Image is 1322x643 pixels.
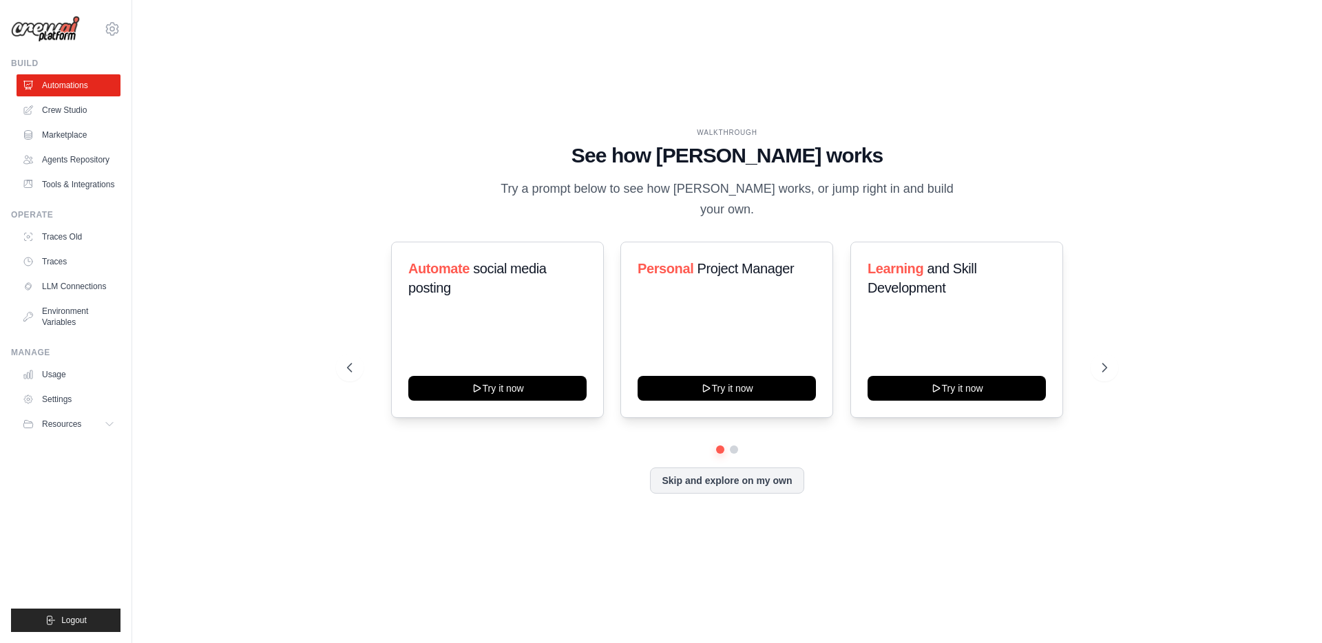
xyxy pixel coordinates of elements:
span: Personal [638,261,693,276]
span: Project Manager [697,261,795,276]
a: Marketplace [17,124,120,146]
p: Try a prompt below to see how [PERSON_NAME] works, or jump right in and build your own. [496,179,958,220]
a: Agents Repository [17,149,120,171]
button: Resources [17,413,120,435]
h1: See how [PERSON_NAME] works [347,143,1107,168]
a: Tools & Integrations [17,173,120,196]
span: social media posting [408,261,547,295]
a: LLM Connections [17,275,120,297]
button: Skip and explore on my own [650,467,804,494]
button: Try it now [638,376,816,401]
div: WALKTHROUGH [347,127,1107,138]
div: Manage [11,347,120,358]
a: Traces Old [17,226,120,248]
a: Usage [17,363,120,386]
a: Environment Variables [17,300,120,333]
img: Logo [11,16,80,42]
button: Try it now [868,376,1046,401]
span: and Skill Development [868,261,976,295]
iframe: Chat Widget [1253,577,1322,643]
span: Logout [61,615,87,626]
a: Settings [17,388,120,410]
a: Automations [17,74,120,96]
div: Operate [11,209,120,220]
button: Logout [11,609,120,632]
span: Automate [408,261,470,276]
button: Try it now [408,376,587,401]
span: Resources [42,419,81,430]
span: Learning [868,261,923,276]
a: Traces [17,251,120,273]
div: Build [11,58,120,69]
a: Crew Studio [17,99,120,121]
